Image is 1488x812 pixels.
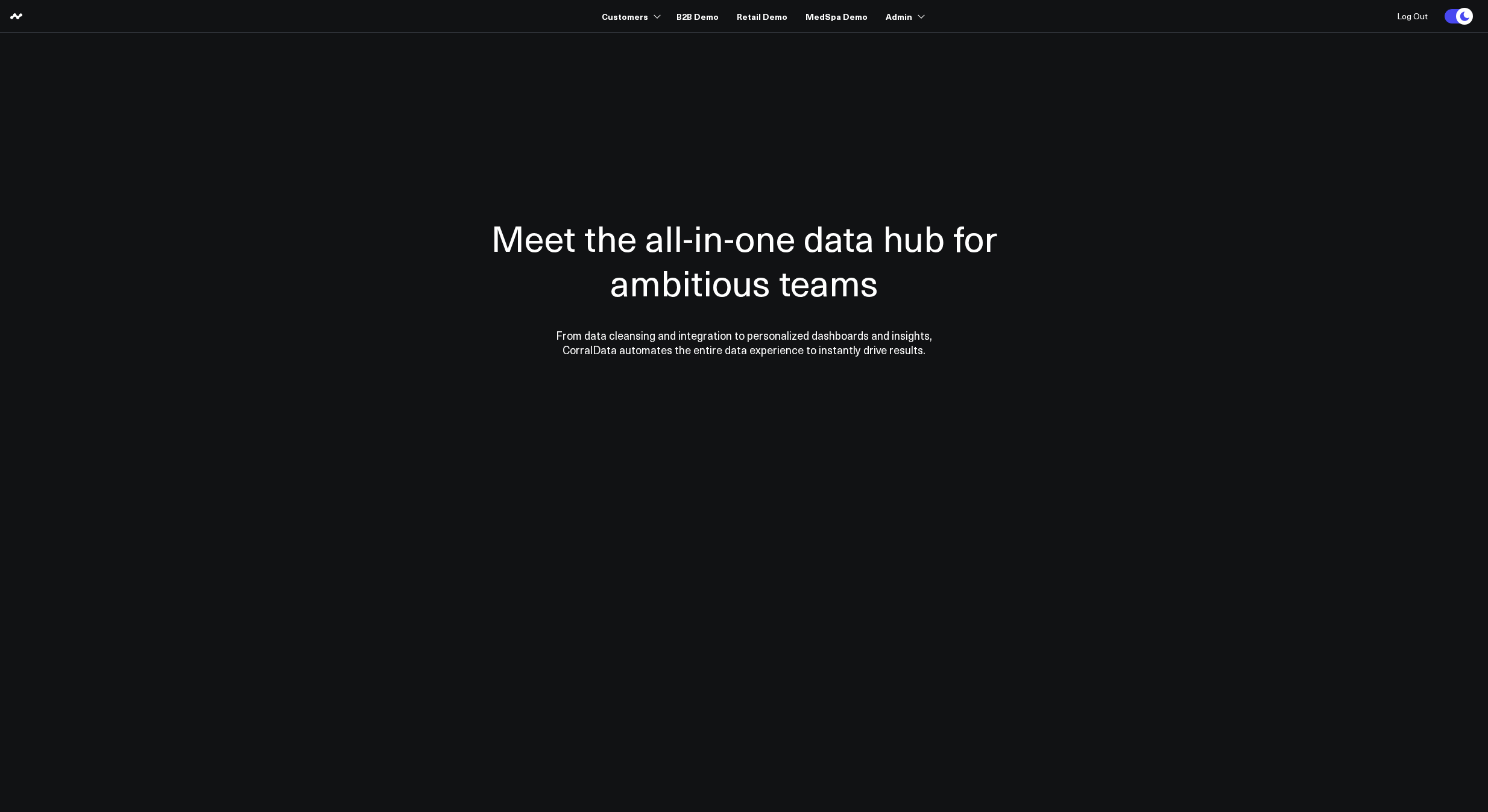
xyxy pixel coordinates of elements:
[805,5,868,27] a: MedSpa Demo
[886,5,922,27] a: Admin
[449,215,1039,304] h1: Meet the all-in-one data hub for ambitious teams
[676,5,719,27] a: B2B Demo
[737,5,787,27] a: Retail Demo
[602,5,658,27] a: Customers
[530,328,958,357] p: From data cleansing and integration to personalized dashboards and insights, CorralData automates...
